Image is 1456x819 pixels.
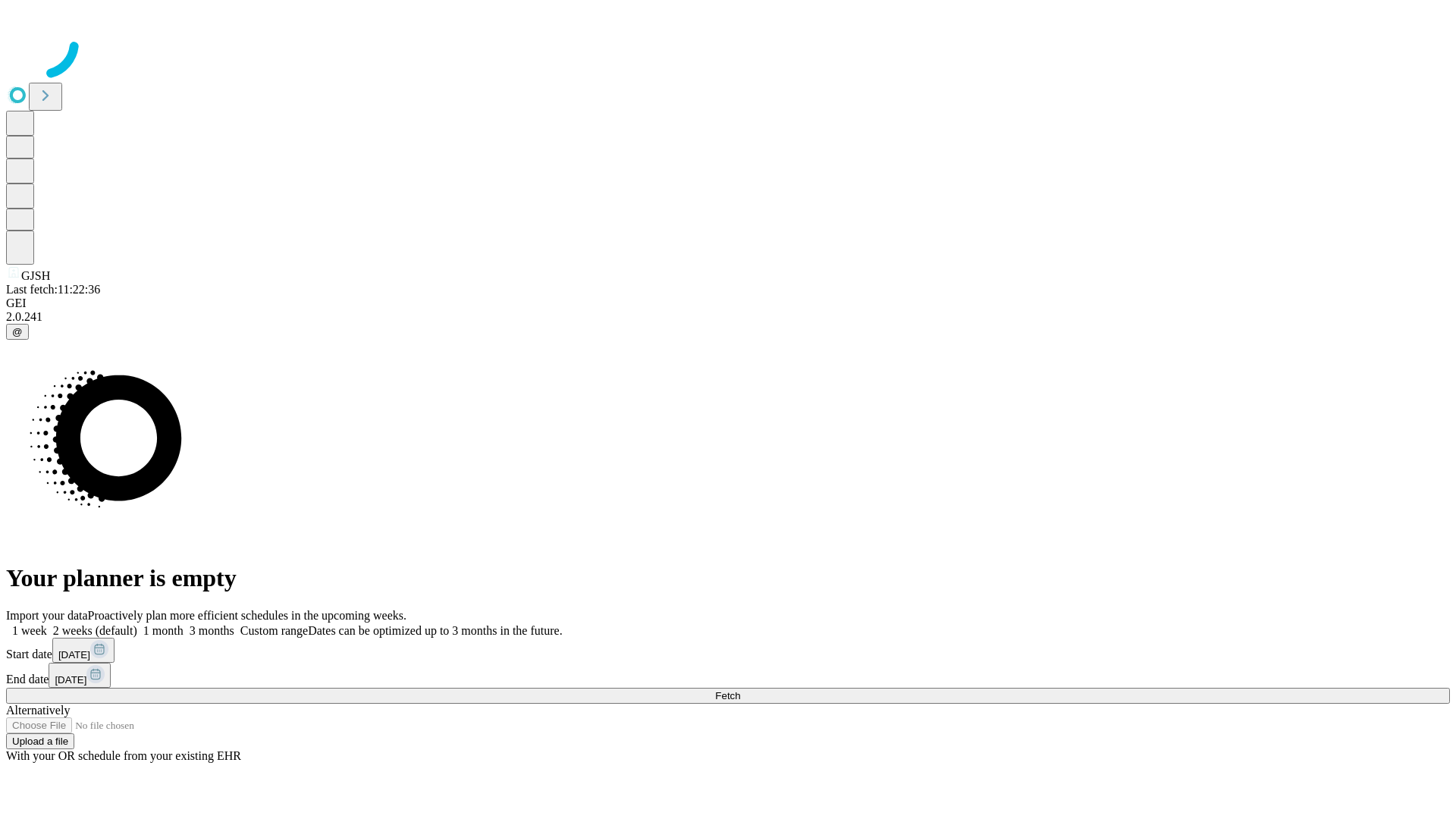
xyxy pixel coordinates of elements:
[6,663,1450,688] div: End date
[6,324,29,340] button: @
[49,663,111,688] button: [DATE]
[6,609,88,622] span: Import your data
[88,609,406,622] span: Proactively plan more efficient schedules in the upcoming weeks.
[6,733,74,749] button: Upload a file
[143,624,184,637] span: 1 month
[52,638,115,663] button: [DATE]
[6,283,100,296] span: Last fetch: 11:22:36
[6,638,1450,663] div: Start date
[308,624,562,637] span: Dates can be optimized up to 3 months in the future.
[715,690,740,701] span: Fetch
[240,624,308,637] span: Custom range
[6,297,1450,310] div: GEI
[53,624,137,637] span: 2 weeks (default)
[58,649,90,661] span: [DATE]
[6,688,1450,704] button: Fetch
[6,704,70,717] span: Alternatively
[6,310,1450,324] div: 2.0.241
[6,749,241,762] span: With your OR schedule from your existing EHR
[55,674,86,686] span: [DATE]
[12,326,23,337] span: @
[6,564,1450,592] h1: Your planner is empty
[190,624,234,637] span: 3 months
[12,624,47,637] span: 1 week
[21,269,50,282] span: GJSH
